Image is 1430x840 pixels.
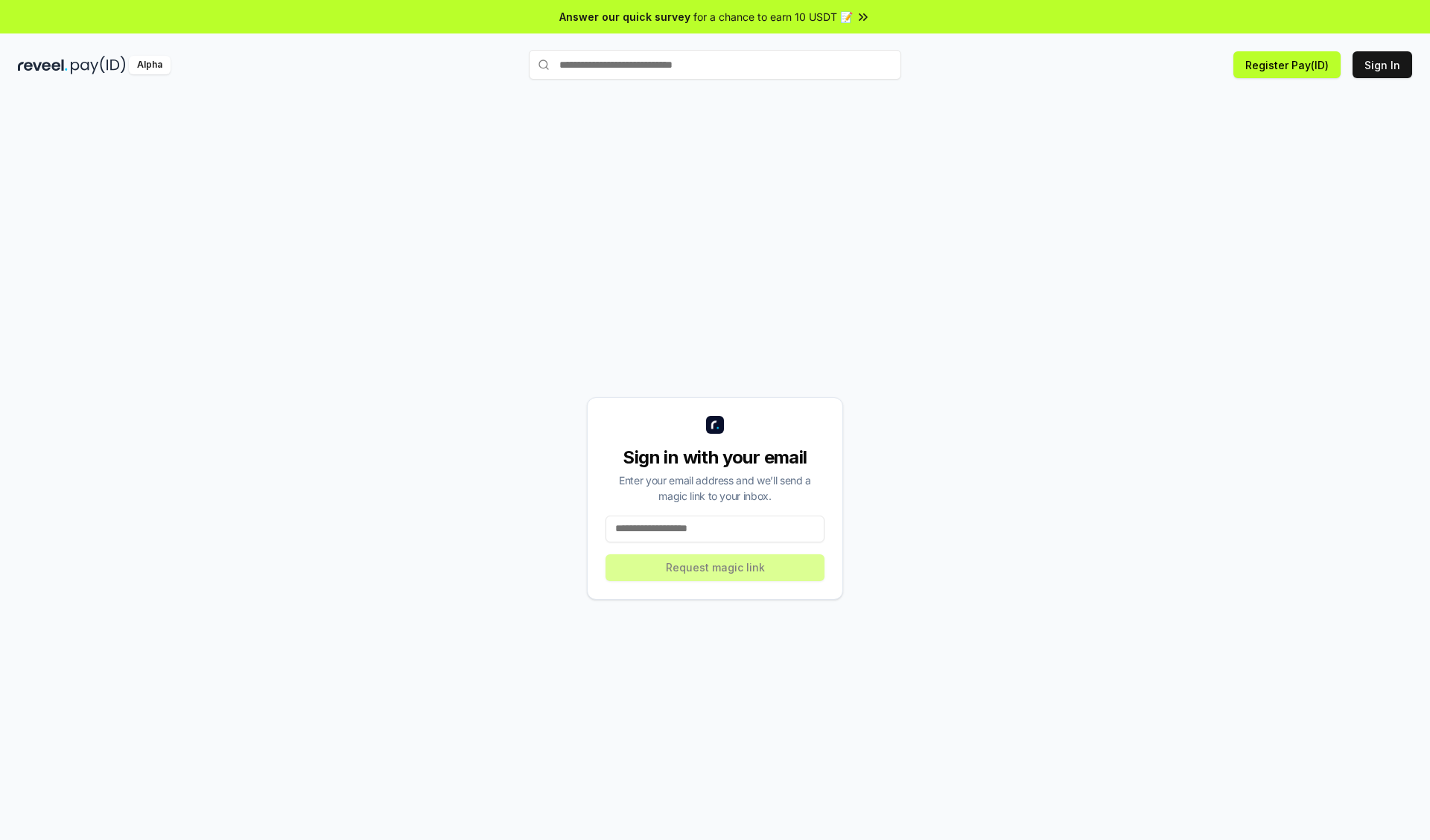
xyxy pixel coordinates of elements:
button: Sign In [1353,51,1412,78]
span: for a chance to earn 10 USDT 📝 [693,9,853,25]
div: Enter your email address and we’ll send a magic link to your inbox. [606,472,824,504]
img: reveel_dark [18,56,68,74]
div: Sign in with your email [606,446,824,469]
div: Alpha [129,56,171,74]
img: logo_small [706,416,724,434]
button: Register Pay(ID) [1233,51,1341,78]
img: pay_id [71,56,126,74]
span: Answer our quick survey [559,9,690,25]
